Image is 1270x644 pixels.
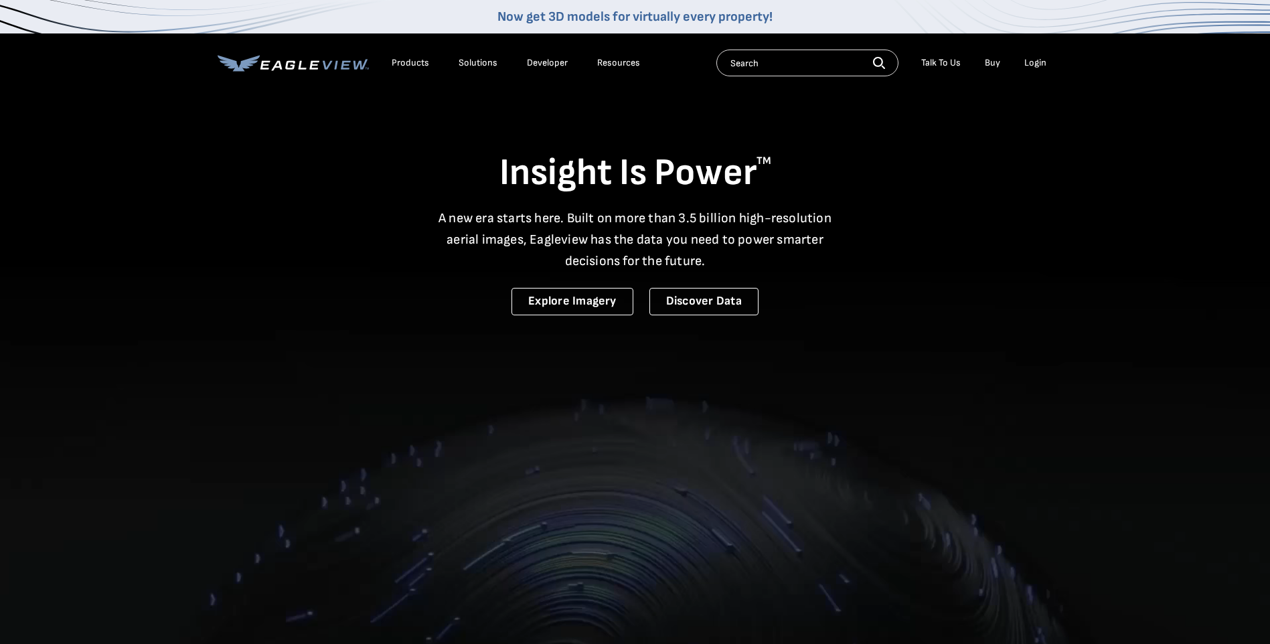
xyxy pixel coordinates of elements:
[1024,57,1046,69] div: Login
[649,288,759,315] a: Discover Data
[921,57,961,69] div: Talk To Us
[716,50,898,76] input: Search
[392,57,429,69] div: Products
[985,57,1000,69] a: Buy
[597,57,640,69] div: Resources
[497,9,773,25] a: Now get 3D models for virtually every property!
[511,288,633,315] a: Explore Imagery
[459,57,497,69] div: Solutions
[430,208,840,272] p: A new era starts here. Built on more than 3.5 billion high-resolution aerial images, Eagleview ha...
[757,155,771,167] sup: TM
[218,150,1053,197] h1: Insight Is Power
[527,57,568,69] a: Developer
